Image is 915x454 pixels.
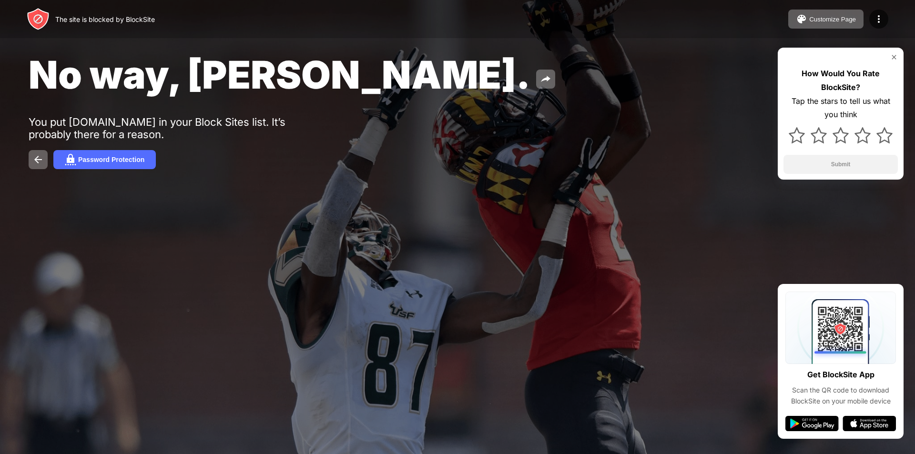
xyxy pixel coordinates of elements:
[833,127,849,143] img: star.svg
[540,73,551,85] img: share.svg
[890,53,898,61] img: rate-us-close.svg
[843,416,896,431] img: app-store.svg
[789,127,805,143] img: star.svg
[53,150,156,169] button: Password Protection
[55,15,155,23] div: The site is blocked by BlockSite
[29,51,530,98] span: No way, [PERSON_NAME].
[796,13,807,25] img: pallet.svg
[78,156,144,163] div: Password Protection
[785,292,896,364] img: qrcode.svg
[876,127,893,143] img: star.svg
[788,10,864,29] button: Customize Page
[785,385,896,406] div: Scan the QR code to download BlockSite on your mobile device
[809,16,856,23] div: Customize Page
[32,154,44,165] img: back.svg
[785,416,839,431] img: google-play.svg
[783,67,898,94] div: How Would You Rate BlockSite?
[27,8,50,30] img: header-logo.svg
[807,368,874,382] div: Get BlockSite App
[811,127,827,143] img: star.svg
[65,154,76,165] img: password.svg
[783,94,898,122] div: Tap the stars to tell us what you think
[783,155,898,174] button: Submit
[854,127,871,143] img: star.svg
[873,13,884,25] img: menu-icon.svg
[29,116,323,141] div: You put [DOMAIN_NAME] in your Block Sites list. It’s probably there for a reason.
